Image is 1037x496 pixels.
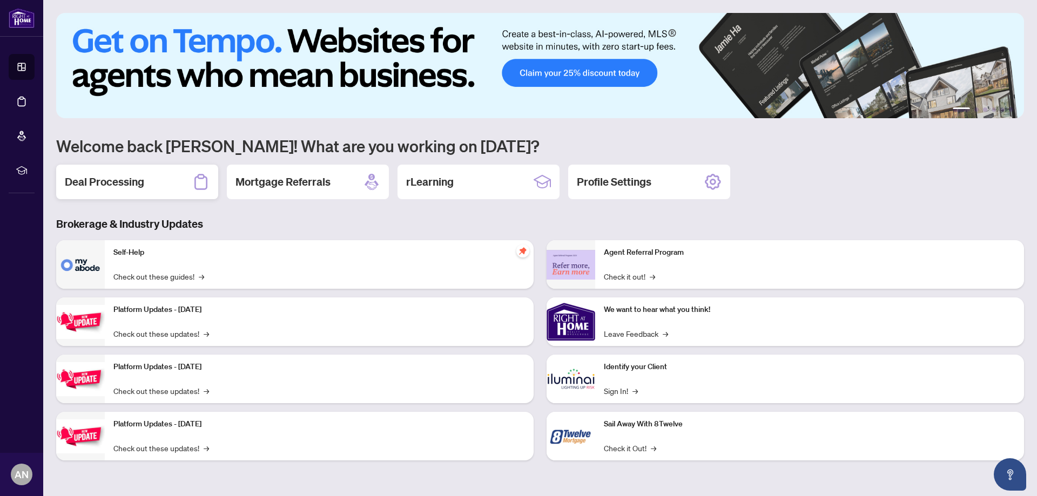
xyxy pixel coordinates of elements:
[56,135,1024,156] h1: Welcome back [PERSON_NAME]! What are you working on [DATE]?
[651,442,656,454] span: →
[113,361,525,373] p: Platform Updates - [DATE]
[632,385,638,397] span: →
[113,442,209,454] a: Check out these updates!→
[204,328,209,339] span: →
[56,419,105,453] img: Platform Updates - June 23, 2025
[113,385,209,397] a: Check out these updates!→
[15,467,29,482] span: AN
[199,270,204,282] span: →
[577,174,651,189] h2: Profile Settings
[113,304,525,316] p: Platform Updates - [DATE]
[65,174,144,189] h2: Deal Processing
[974,107,979,112] button: 2
[1000,107,1005,112] button: 5
[992,107,996,112] button: 4
[56,240,105,289] img: Self-Help
[547,250,595,280] img: Agent Referral Program
[113,418,525,430] p: Platform Updates - [DATE]
[204,442,209,454] span: →
[983,107,987,112] button: 3
[56,305,105,339] img: Platform Updates - July 21, 2025
[663,328,668,339] span: →
[1009,107,1013,112] button: 6
[56,362,105,396] img: Platform Updates - July 8, 2025
[516,244,529,257] span: pushpin
[113,247,525,259] p: Self-Help
[604,328,668,339] a: Leave Feedback→
[604,442,656,454] a: Check it Out!→
[604,385,638,397] a: Sign In!→
[604,304,1015,316] p: We want to hear what you think!
[235,174,331,189] h2: Mortgage Referrals
[953,107,970,112] button: 1
[650,270,655,282] span: →
[9,8,35,28] img: logo
[604,418,1015,430] p: Sail Away With 8Twelve
[994,458,1026,491] button: Open asap
[204,385,209,397] span: →
[113,328,209,339] a: Check out these updates!→
[113,270,204,282] a: Check out these guides!→
[604,361,1015,373] p: Identify your Client
[547,297,595,346] img: We want to hear what you think!
[604,270,655,282] a: Check it out!→
[604,247,1015,259] p: Agent Referral Program
[56,216,1024,232] h3: Brokerage & Industry Updates
[547,355,595,403] img: Identify your Client
[547,412,595,460] img: Sail Away With 8Twelve
[56,13,1024,118] img: Slide 0
[406,174,454,189] h2: rLearning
